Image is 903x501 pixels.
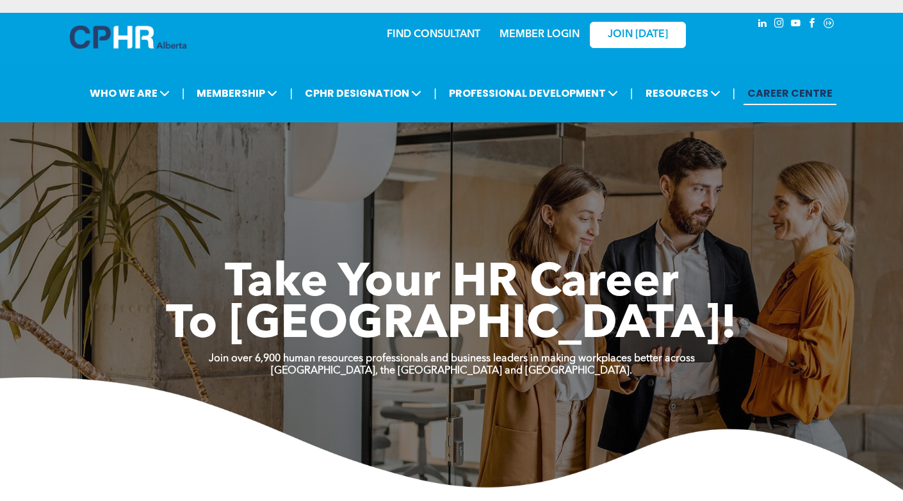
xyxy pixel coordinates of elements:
span: CPHR DESIGNATION [301,81,425,105]
li: | [630,80,633,106]
span: Take Your HR Career [225,261,679,307]
span: RESOURCES [642,81,724,105]
a: MEMBER LOGIN [500,29,580,40]
a: youtube [788,16,802,33]
span: PROFESSIONAL DEVELOPMENT [445,81,622,105]
a: instagram [772,16,786,33]
span: MEMBERSHIP [193,81,281,105]
img: A blue and white logo for cp alberta [70,26,186,49]
li: | [182,80,185,106]
span: WHO WE ARE [86,81,174,105]
strong: [GEOGRAPHIC_DATA], the [GEOGRAPHIC_DATA] and [GEOGRAPHIC_DATA]. [271,366,632,376]
span: To [GEOGRAPHIC_DATA]! [166,302,737,349]
span: JOIN [DATE] [608,29,668,41]
a: Social network [822,16,836,33]
strong: Join over 6,900 human resources professionals and business leaders in making workplaces better ac... [209,354,695,364]
a: FIND CONSULTANT [387,29,480,40]
a: facebook [805,16,819,33]
li: | [733,80,736,106]
a: linkedin [755,16,769,33]
a: JOIN [DATE] [590,22,686,48]
a: CAREER CENTRE [744,81,836,105]
li: | [289,80,293,106]
li: | [434,80,437,106]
